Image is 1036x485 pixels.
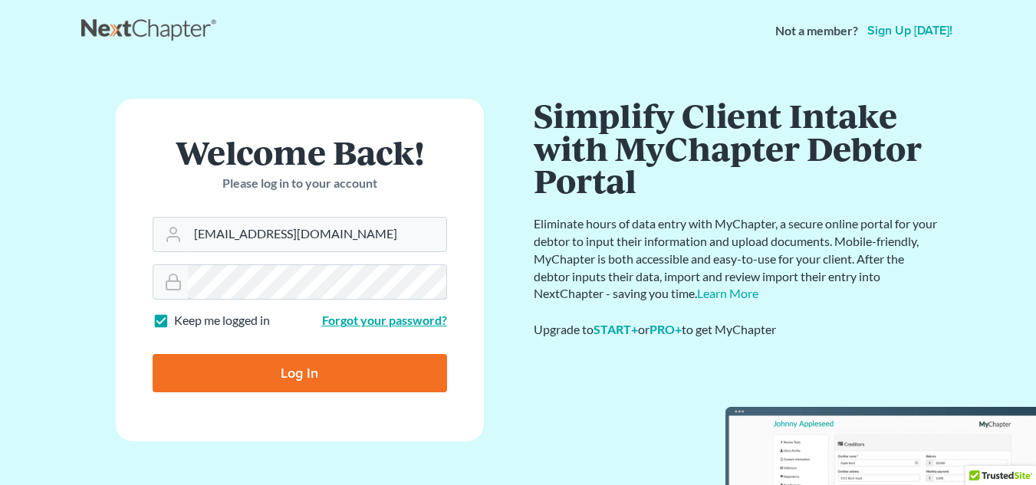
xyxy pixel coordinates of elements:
label: Keep me logged in [174,312,270,329]
strong: Not a member? [775,22,858,40]
a: Sign up [DATE]! [864,25,955,37]
h1: Welcome Back! [153,136,447,169]
input: Email Address [188,218,446,251]
a: Forgot your password? [322,313,447,327]
div: Upgrade to or to get MyChapter [534,321,940,339]
a: PRO+ [650,322,682,336]
a: Learn More [697,286,758,300]
a: START+ [594,322,638,336]
input: Log In [153,354,447,392]
p: Eliminate hours of data entry with MyChapter, a secure online portal for your debtor to input the... [534,215,940,303]
p: Please log in to your account [153,175,447,192]
h1: Simplify Client Intake with MyChapter Debtor Portal [534,99,940,197]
